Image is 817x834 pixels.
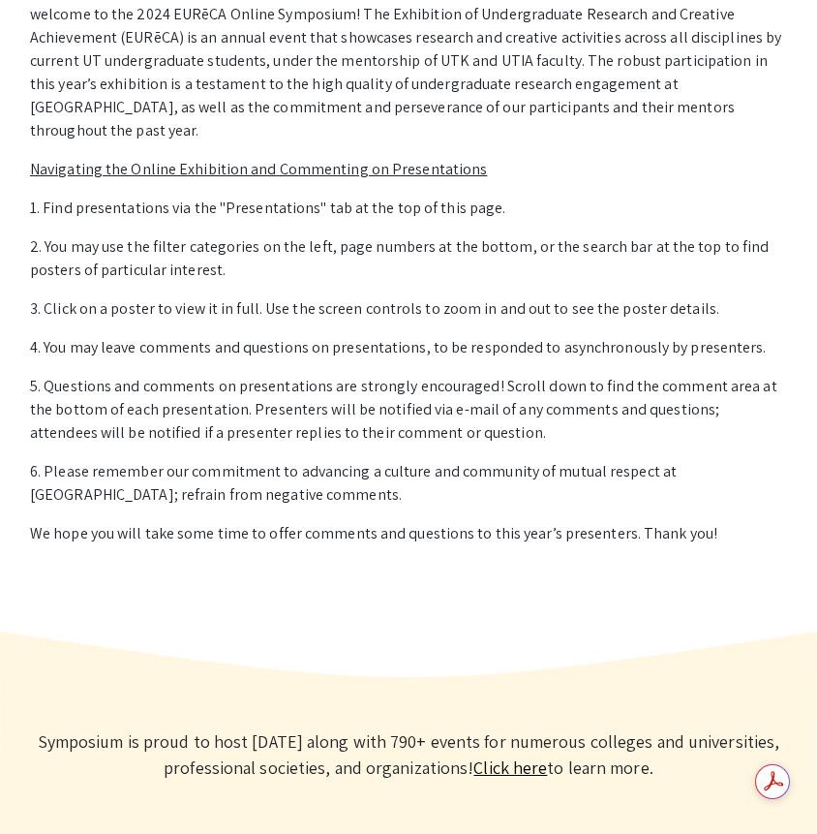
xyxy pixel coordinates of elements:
p: 1. Find presentations via the "Presentations" tab at the top of this page. [30,197,787,220]
p: 3. Click on a poster to view it in full. Use the screen controls to zoom in and out to see the po... [30,297,787,321]
p: 4. You may leave comments and questions on presentations, to be responded to asynchronously by pr... [30,336,787,359]
p: Symposium is proud to host [DATE] along with 790+ events for numerous colleges and universities, ... [19,728,798,781]
iframe: Chat [15,747,82,819]
p: 5. Questions and comments on presentations are strongly encouraged! Scroll down to find the comme... [30,375,787,445]
p: 6. Please remember our commitment to advancing a culture and community of mutual respect at [GEOG... [30,460,787,507]
u: Navigating the Online Exhibition and Commenting on Presentations [30,159,487,179]
p: We hope you will take some time to offer comments and questions to this year’s presenters. Thank ... [30,522,787,545]
a: Learn more about Symposium [473,757,547,779]
p: 2. You may use the filter categories on the left, page numbers at the bottom, or the search bar a... [30,235,787,282]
